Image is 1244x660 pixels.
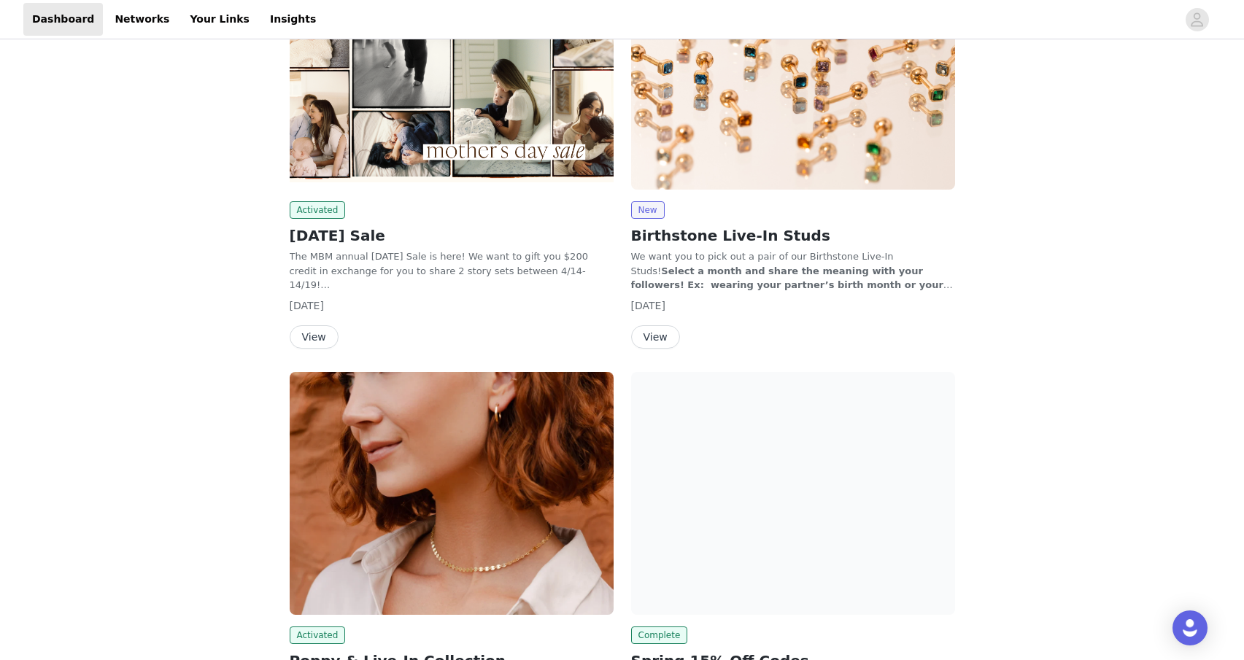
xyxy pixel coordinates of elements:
img: Made by Mary [631,372,955,615]
span: New [631,201,665,219]
p: The MBM annual [DATE] Sale is here! We want to gift you $200 credit in exchange for you to share ... [290,249,614,292]
img: Made by Mary [290,372,614,615]
div: Open Intercom Messenger [1172,610,1208,645]
a: Networks [106,3,178,36]
a: Dashboard [23,3,103,36]
button: View [290,325,339,349]
a: Your Links [181,3,258,36]
div: avatar [1190,8,1204,31]
a: View [290,332,339,343]
button: View [631,325,680,349]
h2: [DATE] Sale [290,225,614,246]
h2: Birthstone Live-In Studs [631,225,955,246]
span: Activated [290,626,346,644]
p: We want you to pick out a pair of our Birthstone Live-In Studs! [631,249,955,292]
strong: Select a month and share the meaning with your followers! Ex: wearing your partner’s birth month ... [631,265,953,319]
span: [DATE] [290,300,324,311]
span: Complete [631,626,688,644]
a: Insights [261,3,325,36]
a: View [631,332,680,343]
span: [DATE] [631,300,665,311]
span: Activated [290,201,346,219]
